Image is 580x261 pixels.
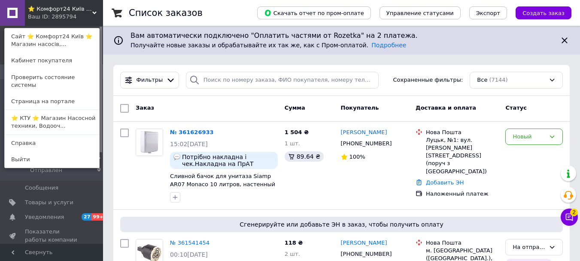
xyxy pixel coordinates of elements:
button: Создать заказ [516,6,571,19]
span: 118 ₴ [285,240,303,246]
div: Ваш ID: 2895794 [28,13,64,21]
a: № 361626933 [170,129,214,135]
span: 2 шт. [285,251,300,257]
span: 00:10[DATE] [170,251,208,258]
span: Показатели работы компании [25,228,79,243]
span: Сгенерируйте или добавьте ЭН в заказ, чтобы получить оплату [124,220,559,229]
h1: Список заказов [129,8,203,18]
a: Сайт ⭐ Комфорт24 Київ ⭐ Магазин насосів,... [5,28,99,52]
a: Добавить ЭН [426,179,464,186]
span: Сообщения [25,184,58,192]
span: Статус [505,104,527,111]
div: Новый [513,132,545,141]
span: Отправлен [30,166,62,174]
span: Создать заказ [522,10,565,16]
img: :speech_balloon: [173,154,180,160]
span: 100% [349,154,365,160]
a: Справка [5,135,99,151]
span: Управление статусами [386,10,454,16]
span: Экспорт [476,10,500,16]
a: Подробнее [371,42,406,49]
span: Уведомления [25,213,64,221]
span: Сумма [285,104,305,111]
span: ⭐ Комфорт24 Київ ⭐ Магазин насосів, змішувачів, сантехніки, водоочистки та опалення ⭐ [28,5,92,13]
a: ⭐ КТУ ⭐ Магазин Насосной техники, Водооч... [5,110,99,134]
a: [PERSON_NAME] [341,239,387,247]
a: Кабинет покупателя [5,52,99,69]
span: Потрібно накладна і чек.Накладна на ПрАТ Луцьк Фудз. Код ЄДРПОУ 00377163. [182,154,274,167]
div: 89.64 ₴ [285,151,324,162]
span: Фильтры [137,76,163,84]
a: Фото товару [136,129,163,156]
a: Страница на портале [5,93,99,110]
img: Фото товару [136,129,163,156]
div: Луцьк, №1: вул. [PERSON_NAME][STREET_ADDRESS] (поруч з [GEOGRAPHIC_DATA]) [426,136,498,175]
span: 0 [97,166,100,174]
div: На отправку [513,243,545,252]
span: 2 [570,207,578,215]
button: Экспорт [469,6,507,19]
div: Нова Пошта [426,129,498,136]
div: Нова Пошта [426,239,498,247]
span: [PHONE_NUMBER] [341,251,392,257]
a: Выйти [5,151,99,168]
span: [PHONE_NUMBER] [341,140,392,147]
a: [PERSON_NAME] [341,129,387,137]
span: 99+ [91,213,106,221]
span: Заказ [136,104,154,111]
input: Поиск по номеру заказа, ФИО покупателя, номеру телефона, Email, номеру накладной [186,72,379,89]
span: Сохраненные фильтры: [393,76,463,84]
a: № 361541454 [170,240,210,246]
span: 27 [82,213,91,221]
button: Чат с покупателем2 [561,209,578,226]
a: Создать заказ [507,9,571,16]
span: Доставка и оплата [416,104,476,111]
span: Получайте новые заказы и обрабатывайте их так же, как с Пром-оплатой. [131,42,406,49]
span: Покупатель [341,104,379,111]
span: 15:02[DATE] [170,141,208,147]
span: (7144) [489,77,507,83]
a: Сливной бачок для унитаза Siamp AR07 Monaco 10 литров, настенный -Komfort24- [170,173,275,195]
div: Наложенный платеж [426,190,498,198]
span: Товары и услуги [25,199,73,206]
a: Проверить состояние системы [5,69,99,93]
button: Управление статусами [380,6,461,19]
span: Скачать отчет по пром-оплате [264,9,364,17]
span: 1 шт. [285,140,300,147]
button: Скачать отчет по пром-оплате [257,6,371,19]
span: Все [477,76,487,84]
span: 1 504 ₴ [285,129,309,135]
span: Вам автоматически подключено "Оплатить частями от Rozetka" на 2 платежа. [131,31,553,41]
